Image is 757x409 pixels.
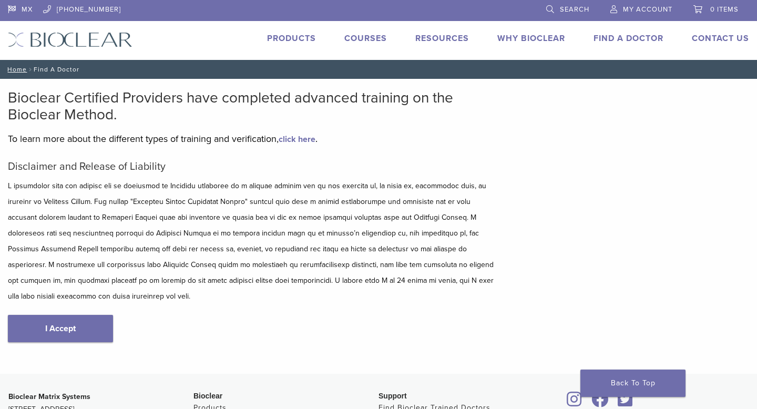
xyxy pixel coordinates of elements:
[279,134,315,145] a: click here
[193,392,222,400] span: Bioclear
[8,392,90,401] strong: Bioclear Matrix Systems
[378,392,407,400] span: Support
[8,178,497,304] p: L ipsumdolor sita con adipisc eli se doeiusmod te Incididu utlaboree do m aliquae adminim ven qu ...
[8,315,113,342] a: I Accept
[594,33,663,44] a: Find A Doctor
[564,397,586,408] a: Bioclear
[8,32,132,47] img: Bioclear
[588,397,612,408] a: Bioclear
[623,5,672,14] span: My Account
[27,67,34,72] span: /
[8,131,497,147] p: To learn more about the different types of training and verification, .
[692,33,749,44] a: Contact Us
[4,66,27,73] a: Home
[415,33,469,44] a: Resources
[497,33,565,44] a: Why Bioclear
[8,160,497,173] h5: Disclaimer and Release of Liability
[267,33,316,44] a: Products
[580,370,686,397] a: Back To Top
[560,5,589,14] span: Search
[344,33,387,44] a: Courses
[710,5,739,14] span: 0 items
[8,89,497,123] h2: Bioclear Certified Providers have completed advanced training on the Bioclear Method.
[614,397,636,408] a: Bioclear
